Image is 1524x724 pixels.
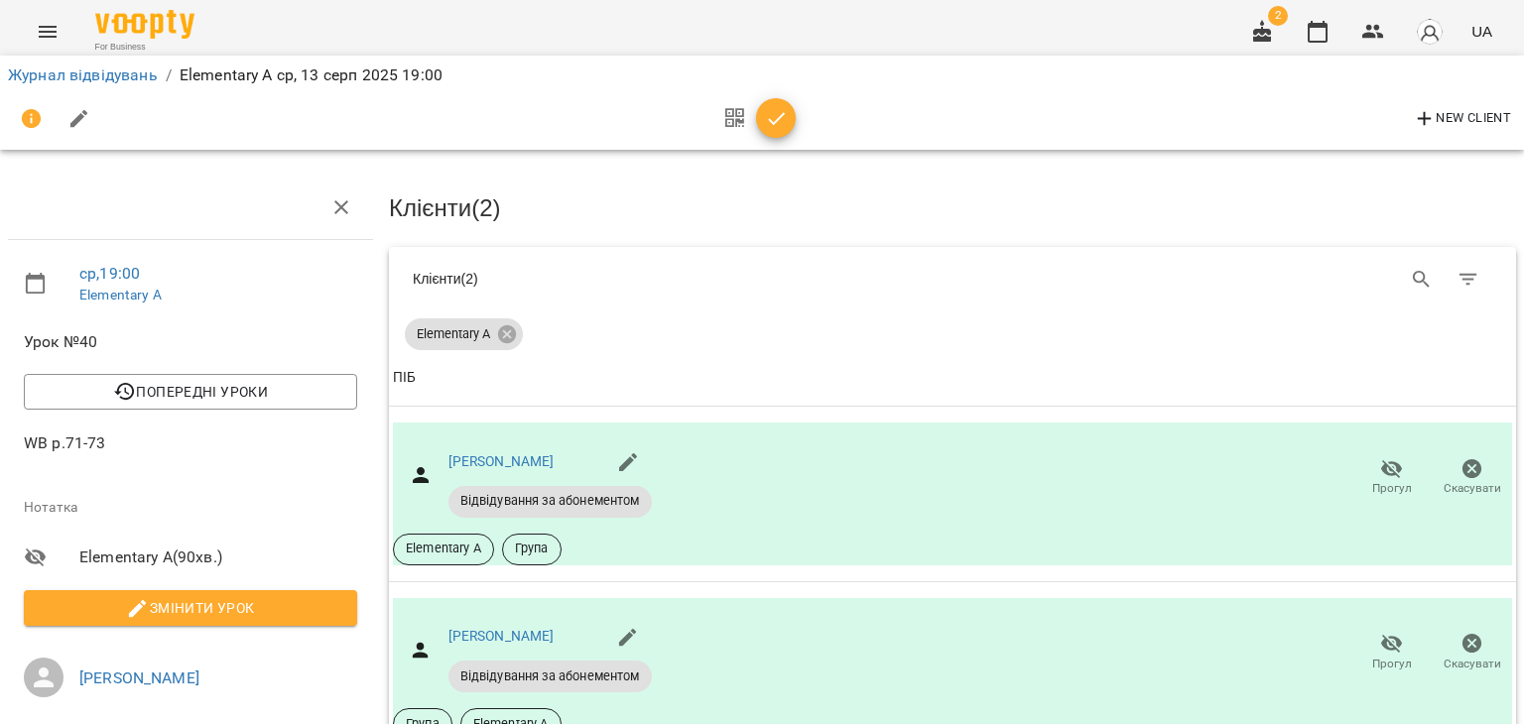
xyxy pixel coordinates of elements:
[40,596,341,620] span: Змінити урок
[448,453,555,469] a: [PERSON_NAME]
[1432,450,1512,506] button: Скасувати
[24,590,357,626] button: Змінити урок
[95,41,194,54] span: For Business
[448,492,652,510] span: Відвідування за абонементом
[8,63,1516,87] nav: breadcrumb
[166,63,172,87] li: /
[1398,256,1446,303] button: Search
[24,498,357,518] p: Нотатка
[1416,18,1444,46] img: avatar_s.png
[393,366,416,390] div: Sort
[1372,480,1412,497] span: Прогул
[1463,13,1500,50] button: UA
[79,668,199,687] a: [PERSON_NAME]
[180,63,443,87] p: Elementary A ср, 13 серп 2025 19:00
[1351,450,1432,506] button: Прогул
[394,540,493,557] span: Elementary A
[79,287,162,302] a: Elementary A
[79,545,357,569] span: Elementary A ( 90 хв. )
[24,374,357,410] button: Попередні уроки
[1408,103,1516,135] button: New Client
[24,330,357,354] span: Урок №40
[1444,480,1501,497] span: Скасувати
[40,380,341,404] span: Попередні уроки
[8,65,158,84] a: Журнал відвідувань
[389,195,1516,221] h3: Клієнти ( 2 )
[1445,256,1492,303] button: Фільтр
[1471,21,1492,42] span: UA
[1432,625,1512,680] button: Скасувати
[24,8,71,56] button: Menu
[393,366,416,390] div: ПІБ
[79,264,140,283] a: ср , 19:00
[405,325,502,343] span: Elementary A
[405,318,523,350] div: Elementary A
[1372,656,1412,672] span: Прогул
[1268,6,1288,26] span: 2
[24,431,357,455] p: WB p.71-73
[1413,107,1511,131] span: New Client
[95,10,194,39] img: Voopty Logo
[448,628,555,644] a: [PERSON_NAME]
[413,269,938,289] div: Клієнти ( 2 )
[389,247,1516,310] div: Table Toolbar
[1351,625,1432,680] button: Прогул
[503,540,561,557] span: Група
[1444,656,1501,672] span: Скасувати
[393,366,1512,390] span: ПІБ
[448,667,652,685] span: Відвідування за абонементом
